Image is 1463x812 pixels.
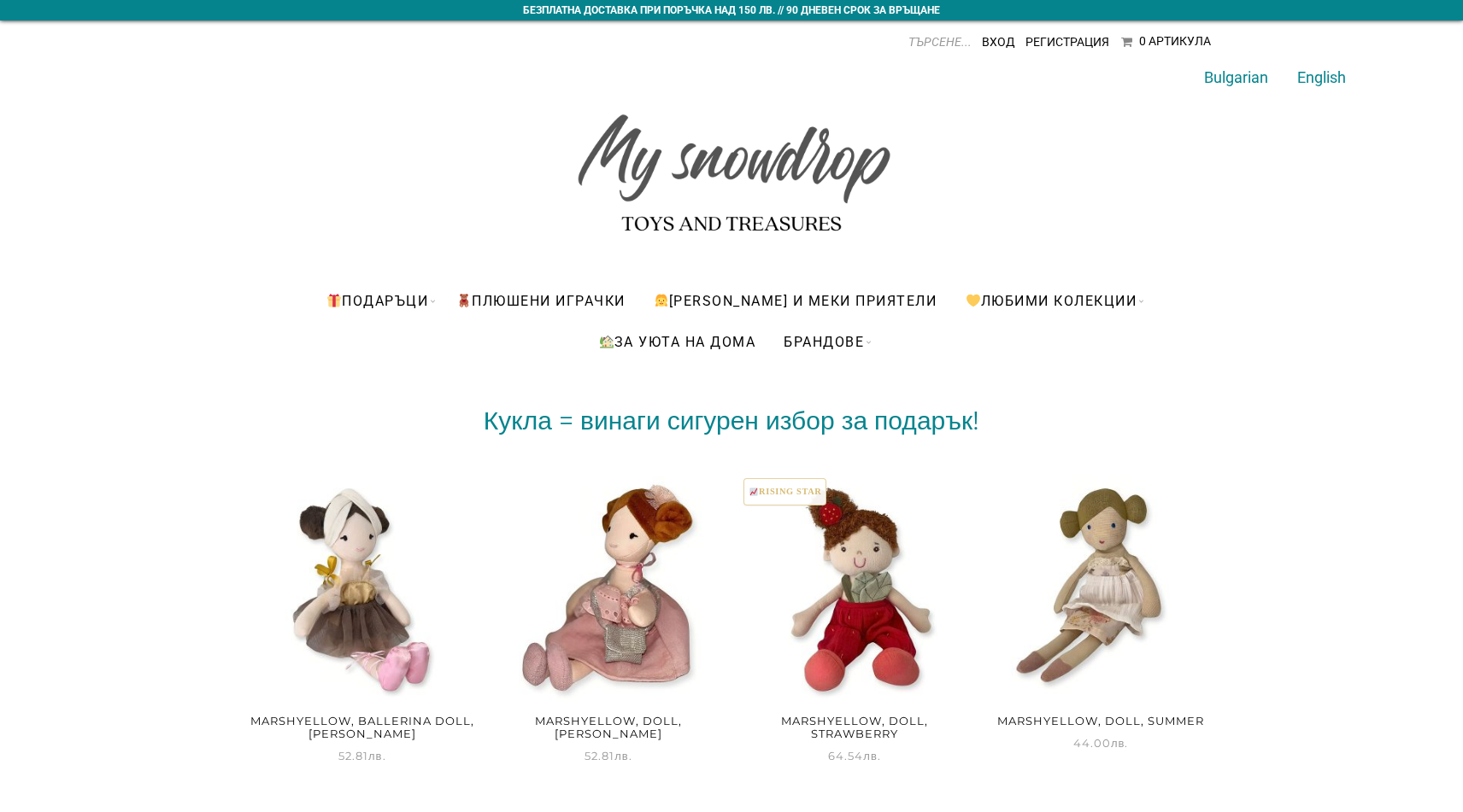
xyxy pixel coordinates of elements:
[314,280,441,321] a: Подаръци
[600,335,614,348] img: 🏡
[641,280,950,321] a: [PERSON_NAME] и меки приятели
[741,710,968,746] h2: Marshyellow, Doll, Strawberry
[614,749,632,762] span: лв.
[368,749,386,762] span: лв.
[444,280,638,321] a: ПЛЮШЕНИ ИГРАЧКИ
[338,749,386,762] span: 52.81
[982,35,1109,49] a: Вход Регистрация
[586,321,769,362] a: За уюта на дома
[249,476,476,765] a: Marshyellow, Ballerina Doll, [PERSON_NAME] 52.81лв.
[1204,68,1268,86] a: Bulgarian
[843,29,972,55] input: ТЪРСЕНЕ...
[327,294,341,307] img: 🎁
[457,294,471,307] img: 🧸
[1073,736,1129,750] span: 44.00
[987,476,1214,752] a: Marshyellow, Doll, Summer 44.00лв.
[249,710,476,746] h2: Marshyellow, Ballerina Doll, [PERSON_NAME]
[952,280,1149,321] a: Любими Колекции
[1297,68,1346,86] a: English
[249,409,1214,433] h2: Кукла = винаги сигурен избор за подарък!
[585,749,632,762] span: 52.81
[1121,36,1211,48] a: 0 Артикула
[987,710,1214,733] h2: Marshyellow, Doll, Summer
[495,476,722,765] a: Marshyellow, Doll, [PERSON_NAME] 52.81лв.
[495,710,722,746] h2: Marshyellow, Doll, [PERSON_NAME]
[771,321,877,362] a: БРАНДОВЕ
[1111,736,1129,750] span: лв.
[741,476,968,765] a: 📈RISING STARMarshyellow, Doll, Strawberry 64.54лв.
[828,749,881,762] span: 64.54
[655,294,668,307] img: 👧
[863,749,881,762] span: лв.
[1139,34,1211,48] div: 0 Артикула
[967,294,980,307] img: 💛
[569,84,894,246] img: My snowdrop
